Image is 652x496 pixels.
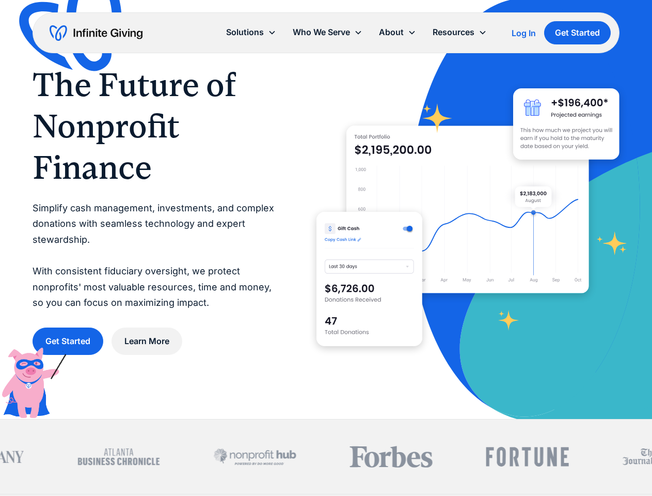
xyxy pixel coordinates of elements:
[226,25,264,39] div: Solutions
[433,25,474,39] div: Resources
[33,328,103,355] a: Get Started
[544,21,611,44] a: Get Started
[33,64,275,188] h1: The Future of Nonprofit Finance
[512,27,536,39] a: Log In
[346,126,589,293] img: nonprofit donation platform
[379,25,404,39] div: About
[424,21,495,43] div: Resources
[112,328,182,355] a: Learn More
[371,21,424,43] div: About
[284,21,371,43] div: Who We Serve
[33,200,275,311] p: Simplify cash management, investments, and complex donations with seamless technology and expert ...
[316,212,422,346] img: donation software for nonprofits
[597,231,627,255] img: fundraising star
[50,25,142,41] a: home
[512,29,536,37] div: Log In
[218,21,284,43] div: Solutions
[293,25,350,39] div: Who We Serve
